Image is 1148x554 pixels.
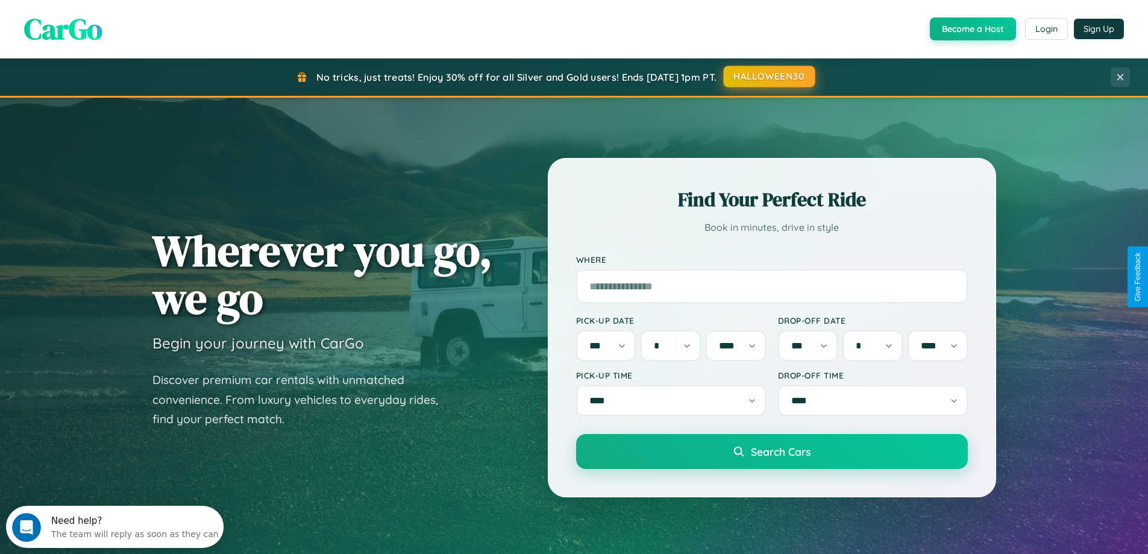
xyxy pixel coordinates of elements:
[45,10,213,20] div: Need help?
[5,5,224,38] div: Open Intercom Messenger
[576,219,968,236] p: Book in minutes, drive in style
[576,434,968,469] button: Search Cars
[12,513,41,542] iframe: Intercom live chat
[930,17,1016,40] button: Become a Host
[152,370,454,429] p: Discover premium car rentals with unmatched convenience. From luxury vehicles to everyday rides, ...
[152,334,364,352] h3: Begin your journey with CarGo
[576,315,766,326] label: Pick-up Date
[1134,253,1142,301] div: Give Feedback
[576,254,968,265] label: Where
[576,370,766,380] label: Pick-up Time
[576,186,968,213] h2: Find Your Perfect Ride
[778,370,968,380] label: Drop-off Time
[1025,18,1068,40] button: Login
[45,20,213,33] div: The team will reply as soon as they can
[152,227,492,322] h1: Wherever you go, we go
[24,9,102,49] span: CarGo
[316,71,717,83] span: No tricks, just treats! Enjoy 30% off for all Silver and Gold users! Ends [DATE] 1pm PT.
[724,66,815,87] button: HALLOWEEN30
[778,315,968,326] label: Drop-off Date
[6,506,224,548] iframe: Intercom live chat discovery launcher
[751,445,811,458] span: Search Cars
[1074,19,1124,39] button: Sign Up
